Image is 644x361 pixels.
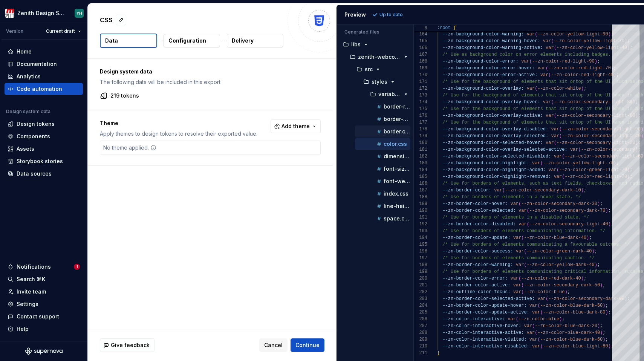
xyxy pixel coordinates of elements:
[355,214,410,223] button: space.css
[414,146,427,153] div: 181
[442,283,510,288] span: --zn-border-color-active:
[557,167,559,173] span: (
[17,120,55,128] div: Design tokens
[529,208,606,213] span: --zn-color-secondary-dark-70
[17,85,62,93] div: Code automation
[581,86,583,91] span: )
[100,78,321,86] p: The following data will be included in this export.
[543,161,613,166] span: --zn-color-yellow-light-70
[546,45,554,50] span: var
[594,59,597,64] span: )
[521,289,524,295] span: (
[5,261,83,273] button: Notifications1
[535,32,537,37] span: (
[548,72,551,78] span: (
[17,275,45,283] div: Search ⌘K
[281,122,310,130] span: Add theme
[559,127,562,132] span: (
[17,325,29,333] div: Help
[384,203,410,209] p: line-height.css
[372,79,387,85] p: styles
[100,15,113,24] p: CSS
[414,126,427,133] div: 178
[17,145,34,153] div: Assets
[521,59,529,64] span: var
[6,109,50,115] div: Design system data
[584,276,586,281] span: ;
[578,255,594,261] span: on. */
[442,93,575,98] span: /* Use for the background of elements that sit on
[442,127,548,132] span: --zn-background-color-overlay-disabled:
[608,208,610,213] span: ;
[502,188,505,193] span: (
[295,341,320,349] span: Continue
[437,25,451,31] span: :root
[567,289,570,295] span: ;
[378,91,401,97] p: variables
[264,341,283,349] span: Cancel
[414,72,427,78] div: 170
[442,113,543,118] span: --zn-background-color-overlay-active:
[351,41,361,47] p: libs
[453,25,456,31] span: {
[76,10,82,16] div: YH
[384,104,410,110] p: border-radius.css
[355,140,410,148] button: color.css
[100,68,321,75] p: Design system data
[5,273,83,285] button: Search ⌘K
[414,133,427,139] div: 179
[562,174,564,179] span: (
[510,201,519,207] span: var
[557,140,635,145] span: --zn-color-secondary-light-20
[442,140,543,145] span: --zn-background-color-selected-hover:
[551,38,554,44] span: (
[442,296,535,301] span: --zn-border-color-selected-active:
[442,161,529,166] span: --zn-background-color-highlight:
[414,302,427,309] div: 204
[5,83,83,95] a: Code automation
[548,296,624,301] span: --zn-color-secondary-dark-90
[526,262,594,268] span: --zn-color-yellow-dark-40
[414,85,427,92] div: 172
[414,167,427,173] div: 184
[379,12,403,18] p: Up to date
[513,235,521,240] span: var
[510,276,519,281] span: var
[562,154,564,159] span: (
[414,99,427,106] div: 174
[584,86,586,91] span: ;
[414,25,427,32] span: 6
[355,102,410,111] button: border-radius.css
[442,106,575,112] span: /* Use for the background of elements that sit on
[562,133,641,139] span: --zn-color-secondary-light-40
[442,208,516,213] span: --zn-border-color-selected:
[557,45,627,50] span: --zn-color-yellow-light-40
[578,52,619,57] span: ding badges. */
[535,86,537,91] span: (
[594,249,597,254] span: ;
[5,143,83,155] a: Assets
[516,262,524,268] span: var
[524,262,526,268] span: (
[358,54,401,60] p: zenith-webcomponents
[519,222,527,227] span: var
[442,201,508,207] span: --zn-border-color-hover:
[442,174,551,179] span: --zn-background-color-highlight-removed:
[414,262,427,268] div: 198
[554,99,632,105] span: --zn-color-secondary-light-80
[570,147,578,152] span: var
[384,116,410,122] p: border-width.css
[414,200,427,207] div: 189
[414,119,427,126] div: 177
[355,202,410,210] button: line-height.css
[442,66,535,71] span: --zn-background-color-error-hover:
[414,187,427,194] div: 187
[526,208,529,213] span: (
[537,86,581,91] span: --zn-color-white
[414,289,427,295] div: 202
[608,222,610,227] span: )
[442,181,578,186] span: /* Use for borders of elements, such as text field
[2,5,86,21] button: Zenith Design SystemYH
[17,288,46,295] div: Invite team
[414,194,427,200] div: 188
